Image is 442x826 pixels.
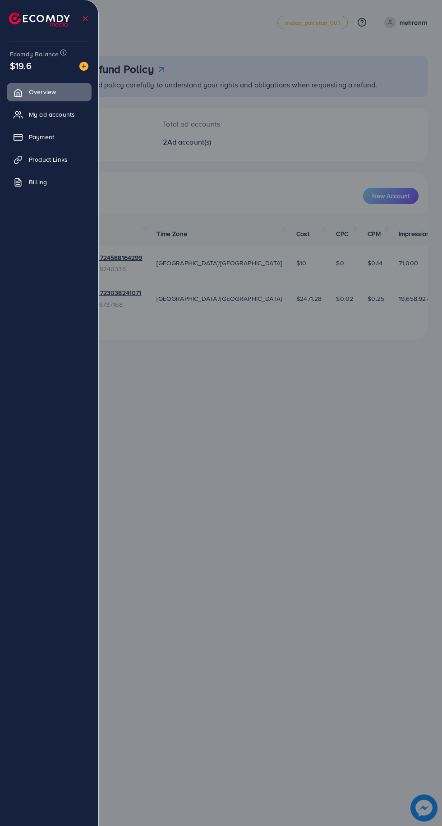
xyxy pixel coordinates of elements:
[29,155,68,164] span: Product Links
[7,150,92,168] a: Product Links
[7,83,92,101] a: Overview
[29,132,54,141] span: Payment
[29,110,75,119] span: My ad accounts
[29,177,47,186] span: Billing
[79,62,88,71] img: image
[7,105,92,123] a: My ad accounts
[7,128,92,146] a: Payment
[10,50,59,59] span: Ecomdy Balance
[29,87,56,96] span: Overview
[10,59,32,72] span: $19.6
[9,13,70,27] img: logo
[7,173,92,191] a: Billing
